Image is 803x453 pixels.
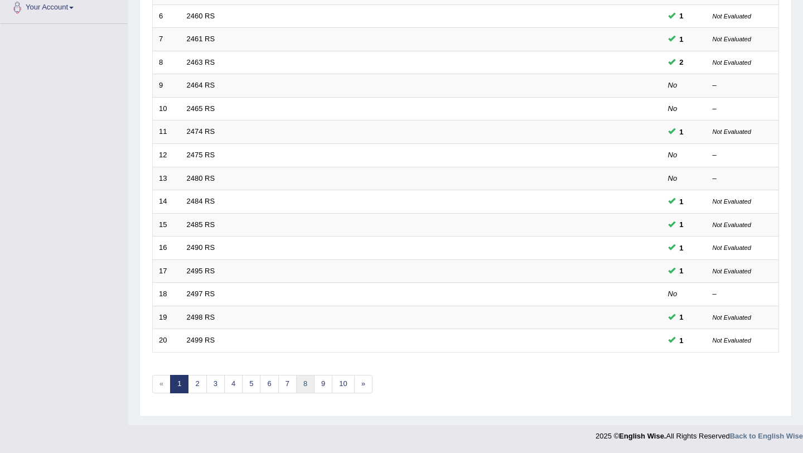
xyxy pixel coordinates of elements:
a: 4 [224,375,243,393]
a: 1 [170,375,188,393]
a: Back to English Wise [730,432,803,440]
strong: English Wise. [619,432,666,440]
div: – [713,150,773,161]
em: No [668,81,678,89]
div: 2025 © All Rights Reserved [596,425,803,441]
a: 2463 RS [187,58,215,66]
span: You can still take this question [675,219,688,230]
td: 19 [153,306,181,329]
a: 2474 RS [187,127,215,136]
td: 13 [153,167,181,190]
td: 16 [153,237,181,260]
a: 5 [242,375,260,393]
td: 20 [153,329,181,353]
small: Not Evaluated [713,128,751,135]
a: 2498 RS [187,313,215,321]
td: 17 [153,259,181,283]
a: 2461 RS [187,35,215,43]
td: 6 [153,4,181,28]
small: Not Evaluated [713,221,751,228]
a: » [354,375,373,393]
span: You can still take this question [675,265,688,277]
span: You can still take this question [675,33,688,45]
small: Not Evaluated [713,36,751,42]
a: 2460 RS [187,12,215,20]
a: 7 [278,375,297,393]
td: 12 [153,143,181,167]
td: 9 [153,74,181,98]
div: – [713,104,773,114]
a: 9 [314,375,332,393]
a: 2 [188,375,206,393]
em: No [668,104,678,113]
small: Not Evaluated [713,268,751,274]
span: You can still take this question [675,10,688,22]
span: You can still take this question [675,242,688,254]
div: – [713,289,773,300]
td: 7 [153,28,181,51]
span: You can still take this question [675,311,688,323]
a: 2484 RS [187,197,215,205]
td: 15 [153,213,181,237]
a: 2485 RS [187,220,215,229]
a: 2497 RS [187,290,215,298]
div: – [713,174,773,184]
a: 2475 RS [187,151,215,159]
span: You can still take this question [675,56,688,68]
a: 2490 RS [187,243,215,252]
small: Not Evaluated [713,314,751,321]
small: Not Evaluated [713,244,751,251]
a: 2465 RS [187,104,215,113]
small: Not Evaluated [713,59,751,66]
span: « [152,375,171,393]
small: Not Evaluated [713,13,751,20]
a: 2464 RS [187,81,215,89]
small: Not Evaluated [713,337,751,344]
td: 18 [153,283,181,306]
td: 10 [153,97,181,121]
span: You can still take this question [675,126,688,138]
span: You can still take this question [675,335,688,346]
em: No [668,174,678,182]
small: Not Evaluated [713,198,751,205]
a: 6 [260,375,278,393]
a: 2480 RS [187,174,215,182]
em: No [668,151,678,159]
td: 14 [153,190,181,214]
td: 11 [153,121,181,144]
a: 8 [296,375,315,393]
div: – [713,80,773,91]
em: No [668,290,678,298]
a: 10 [332,375,354,393]
td: 8 [153,51,181,74]
a: 3 [206,375,225,393]
span: You can still take this question [675,196,688,208]
a: 2495 RS [187,267,215,275]
a: 2499 RS [187,336,215,344]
